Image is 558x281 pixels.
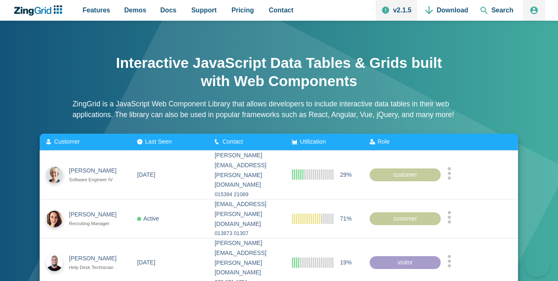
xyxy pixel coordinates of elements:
iframe: Toggle Customer Support [525,252,550,277]
span: Utilization [300,138,326,145]
span: 19% [340,257,352,267]
span: Pricing [232,5,254,16]
div: Recruiting Manager [69,220,124,228]
div: 013873 01307 [215,229,279,238]
span: 29% [340,170,352,180]
div: Software Engineer IV [69,176,124,184]
a: ZingChart Logo. Click to return to the homepage [13,5,66,16]
span: Demos [124,5,146,16]
span: Role [378,138,390,145]
span: 71% [340,214,352,223]
div: [EMAIL_ADDRESS][PERSON_NAME][DOMAIN_NAME] [215,199,279,229]
div: [PERSON_NAME][EMAIL_ADDRESS][PERSON_NAME][DOMAIN_NAME] [215,238,279,278]
span: Last Seen [145,138,172,145]
div: 015394 21089 [215,190,279,199]
span: Features [83,5,110,16]
div: [PERSON_NAME] [69,210,124,220]
div: Help Desk Technician [69,264,124,271]
div: customer [370,212,441,225]
div: [DATE] [137,170,155,180]
span: Docs [160,5,176,16]
span: Contact [223,138,243,145]
div: Active [137,214,159,223]
p: ZingGrid is a JavaScript Web Component Library that allows developers to include interactive data... [73,98,486,120]
div: visitor [370,256,441,269]
div: [DATE] [137,257,155,267]
span: Customer [54,138,80,145]
div: customer [370,168,441,181]
span: Contact [269,5,294,16]
div: [PERSON_NAME] [69,166,124,176]
div: [PERSON_NAME][EMAIL_ADDRESS][PERSON_NAME][DOMAIN_NAME] [215,151,279,190]
div: [PERSON_NAME] [69,254,124,264]
h1: Interactive JavaScript Data Tables & Grids built with Web Components [114,54,444,90]
span: Support [191,5,216,16]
